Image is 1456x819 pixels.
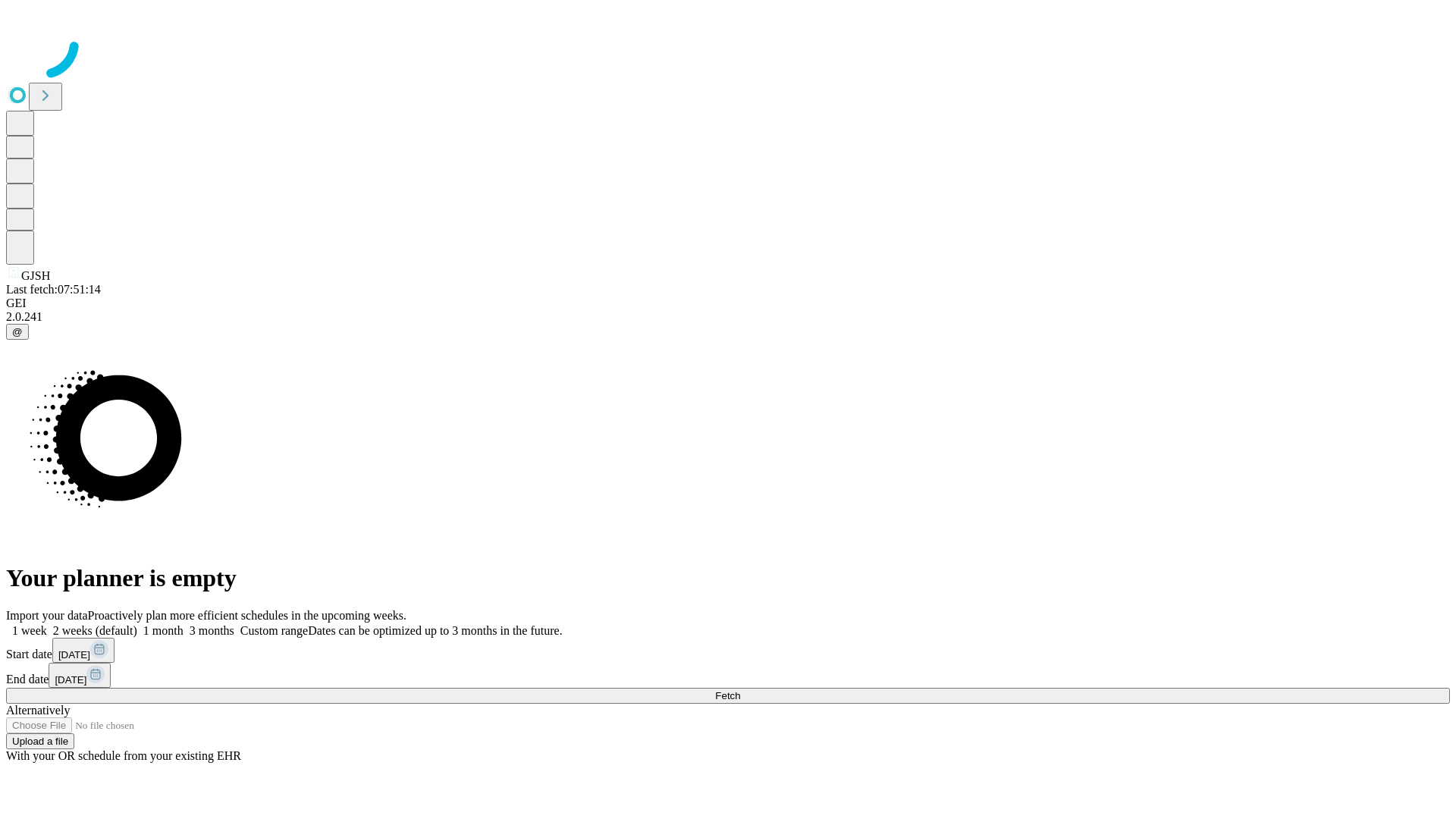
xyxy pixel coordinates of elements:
[6,749,241,762] span: With your OR schedule from your existing EHR
[12,624,47,637] span: 1 week
[6,733,74,749] button: Upload a file
[52,638,115,663] button: [DATE]
[6,638,1450,663] div: Start date
[6,663,1450,688] div: End date
[58,649,90,661] span: [DATE]
[6,310,1450,324] div: 2.0.241
[6,297,1450,310] div: GEI
[240,624,308,637] span: Custom range
[308,624,562,637] span: Dates can be optimized up to 3 months in the future.
[55,674,86,686] span: [DATE]
[12,326,23,337] span: @
[53,624,137,637] span: 2 weeks (default)
[6,704,70,717] span: Alternatively
[88,609,406,622] span: Proactively plan more efficient schedules in the upcoming weeks.
[143,624,184,637] span: 1 month
[6,688,1450,704] button: Fetch
[190,624,234,637] span: 3 months
[21,269,50,282] span: GJSH
[6,283,101,296] span: Last fetch: 07:51:14
[715,690,740,701] span: Fetch
[49,663,111,688] button: [DATE]
[6,564,1450,592] h1: Your planner is empty
[6,609,88,622] span: Import your data
[6,324,29,340] button: @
